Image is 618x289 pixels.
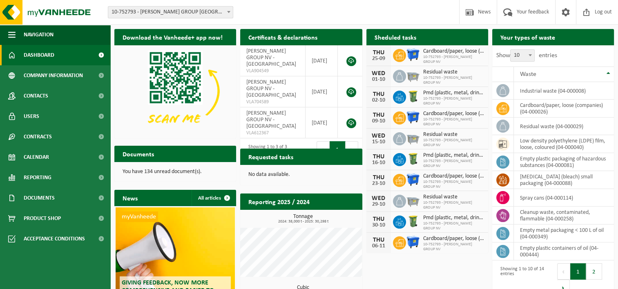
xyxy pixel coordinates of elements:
[246,79,296,98] span: [PERSON_NAME] GROUP NV - [GEOGRAPHIC_DATA]
[370,195,387,202] div: WED
[370,202,387,207] div: 29-10
[370,222,387,228] div: 30-10
[514,135,614,153] td: low density polyethylene (LDPE) film, loose, coloured (04-000040)
[240,193,318,209] h2: Reporting 2025 / 2024
[514,171,614,189] td: [MEDICAL_DATA] (bleach) small packaging (04-000088)
[24,167,51,188] span: Reporting
[423,159,484,169] span: 10-752793 - [PERSON_NAME] GROUP NV
[423,180,484,189] span: 10-752793 - [PERSON_NAME] GROUP NV
[244,140,297,158] div: Showing 1 to 3 of 3 entries
[248,172,354,178] p: No data available.
[406,110,420,124] img: WB-1100-HPE-BE-01
[330,141,346,158] button: 1
[24,24,54,45] span: Navigation
[370,237,387,243] div: THU
[24,86,48,106] span: Contacts
[406,214,420,228] img: WB-0240-HPE-GN-50
[370,49,387,56] div: THU
[423,194,484,200] span: Residual waste
[423,152,484,159] span: Pmd (plastic, metal, drink cartons) (companies)
[514,207,614,225] td: cleanup waste, contaminated, flammable (04-000258)
[514,82,614,100] td: industrial waste (04-000008)
[24,45,54,65] span: Dashboard
[423,117,484,127] span: 10-752793 - [PERSON_NAME] GROUP NV
[370,153,387,160] div: THU
[370,118,387,124] div: 09-10
[370,56,387,62] div: 25-09
[514,225,614,242] td: empty metal packaging < 100 L of oil (04-000349)
[306,45,338,76] td: [DATE]
[510,49,535,62] span: 10
[366,29,424,45] h2: Sheduled tasks
[370,181,387,187] div: 23-10
[24,127,52,147] span: Contracts
[114,29,231,45] h2: Download the Vanheede+ app now!
[24,65,83,86] span: Company information
[423,90,484,96] span: Pmd (plastic, metal, drink cartons) (companies)
[123,169,228,175] p: You have 134 unread document(s).
[423,111,484,117] span: Cardboard/paper, loose (companies)
[370,98,387,103] div: 02-10
[246,99,299,105] span: VLA704589
[370,70,387,77] div: WED
[307,209,361,226] a: View reporting
[108,7,233,18] span: 10-752793 - LEMAHIEU GROUP NV - OOSTENDE
[514,100,614,118] td: cardboard/paper, loose (companies) (04-000026)
[423,69,484,76] span: Residual waste
[406,48,420,62] img: WB-1100-HPE-BE-01
[423,55,484,64] span: 10-752793 - [PERSON_NAME] GROUP NV
[496,52,557,59] label: Show entries
[423,221,484,231] span: 10-752793 - [PERSON_NAME] GROUP NV
[423,200,484,210] span: 10-752793 - [PERSON_NAME] GROUP NV
[586,263,602,280] button: 2
[370,91,387,98] div: THU
[370,139,387,145] div: 15-10
[120,211,158,222] span: myVanheede
[520,71,536,78] span: Waste
[570,263,586,280] button: 1
[514,189,614,207] td: spray cans (04-000114)
[423,96,484,106] span: 10-752793 - [PERSON_NAME] GROUP NV
[370,112,387,118] div: THU
[423,173,484,180] span: Cardboard/paper, loose (companies)
[406,193,420,207] img: WB-2500-GAL-GY-01
[24,208,61,229] span: Product Shop
[511,50,534,61] span: 10
[423,236,484,242] span: Cardboard/paper, loose (companies)
[114,45,236,137] img: Download de VHEPlus App
[406,173,420,187] img: WB-1100-HPE-BE-01
[346,141,358,158] button: Next
[370,160,387,166] div: 16-10
[246,130,299,136] span: VLA612367
[370,216,387,222] div: THU
[246,68,299,74] span: VLA904549
[557,263,570,280] button: Previous
[108,6,233,18] span: 10-752793 - LEMAHIEU GROUP NV - OOSTENDE
[406,131,420,145] img: WB-2500-GAL-GY-01
[24,229,85,249] span: Acceptance conditions
[492,29,563,45] h2: Your types of waste
[423,215,484,221] span: Pmd (plastic, metal, drink cartons) (companies)
[423,76,484,85] span: 10-752793 - [PERSON_NAME] GROUP NV
[192,190,235,206] a: All articles
[246,48,296,67] span: [PERSON_NAME] GROUP NV - [GEOGRAPHIC_DATA]
[406,152,420,166] img: WB-0240-HPE-GN-50
[423,138,484,148] span: 10-752793 - [PERSON_NAME] GROUP NV
[514,118,614,135] td: residual waste (04-000029)
[114,146,162,162] h2: Documents
[406,89,420,103] img: WB-0240-HPE-GN-50
[423,131,484,138] span: Residual waste
[240,149,301,165] h2: Requested tasks
[306,76,338,107] td: [DATE]
[24,147,49,167] span: Calendar
[317,141,330,158] button: Previous
[244,214,362,224] h3: Tonnage
[406,69,420,82] img: WB-2500-GAL-GY-01
[246,110,296,129] span: [PERSON_NAME] GROUP NV - [GEOGRAPHIC_DATA]
[114,190,146,206] h2: News
[24,106,39,127] span: Users
[406,235,420,249] img: WB-1100-HPE-BE-01
[423,48,484,55] span: Cardboard/paper, loose (companies)
[24,188,55,208] span: Documents
[244,220,362,224] span: 2024: 38,000 t - 2025: 30,298 t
